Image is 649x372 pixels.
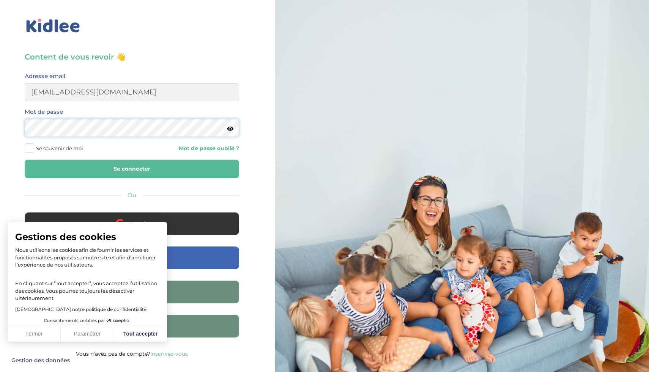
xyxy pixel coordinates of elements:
[138,145,239,152] a: Mot de passe oublié ?
[8,326,61,342] button: Fermer
[25,83,239,101] input: Email
[15,231,159,243] span: Gestions des cookies
[25,71,65,81] label: Adresse email
[25,212,239,235] button: Google
[25,349,239,359] p: Vous n’avez pas de compte?
[106,309,129,332] svg: Axeptio
[61,326,114,342] button: Paramétrer
[114,326,167,342] button: Tout accepter
[115,219,125,228] img: google.png
[25,107,63,117] label: Mot de passe
[25,160,239,178] button: Se connecter
[128,191,136,199] span: Ou
[25,52,239,62] h3: Content de vous revoir 👋
[150,350,188,357] a: Inscrivez-vous
[36,143,83,153] span: Se souvenir de moi
[25,17,82,35] img: logo_kidlee_bleu
[7,353,74,369] button: Fermer le widget sans consentement
[129,220,148,228] span: Google
[15,273,159,302] p: En cliquant sur ”Tout accepter”, vous acceptez l’utilisation des cookies. Vous pourrez toujours l...
[44,319,105,323] span: Consentements certifiés par
[40,316,134,326] button: Consentements certifiés par
[15,306,146,312] a: [DEMOGRAPHIC_DATA] notre politique de confidentialité
[15,246,159,269] p: Nous utilisons les cookies afin de fournir les services et fonctionnalités proposés sur notre sit...
[11,357,70,364] span: Gestion des données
